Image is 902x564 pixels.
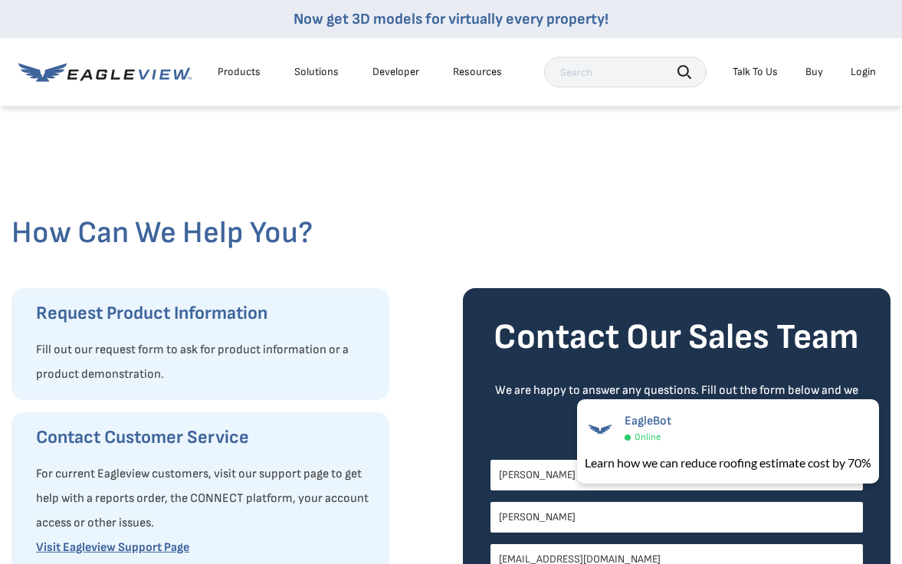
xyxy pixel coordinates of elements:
[372,65,419,79] a: Developer
[36,425,374,450] h3: Contact Customer Service
[294,65,339,79] div: Solutions
[218,65,261,79] div: Products
[635,431,661,443] span: Online
[294,10,608,28] a: Now get 3D models for virtually every property!
[494,316,859,359] strong: Contact Our Sales Team
[851,65,876,79] div: Login
[805,65,823,79] a: Buy
[36,540,189,555] a: Visit Eagleview Support Page
[11,215,891,251] h2: How Can We Help You?
[36,462,374,536] p: For current Eagleview customers, visit our support page to get help with a reports order, the CON...
[544,57,707,87] input: Search
[36,338,374,387] p: Fill out our request form to ask for product information or a product demonstration.
[490,383,864,414] div: We are happy to answer any questions. Fill out the form below and we will contact you soon.
[625,414,671,428] span: EagleBot
[733,65,778,79] div: Talk To Us
[36,301,374,326] h3: Request Product Information
[453,65,502,79] div: Resources
[585,454,871,472] div: Learn how we can reduce roofing estimate cost by 70%
[585,414,615,444] img: EagleBot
